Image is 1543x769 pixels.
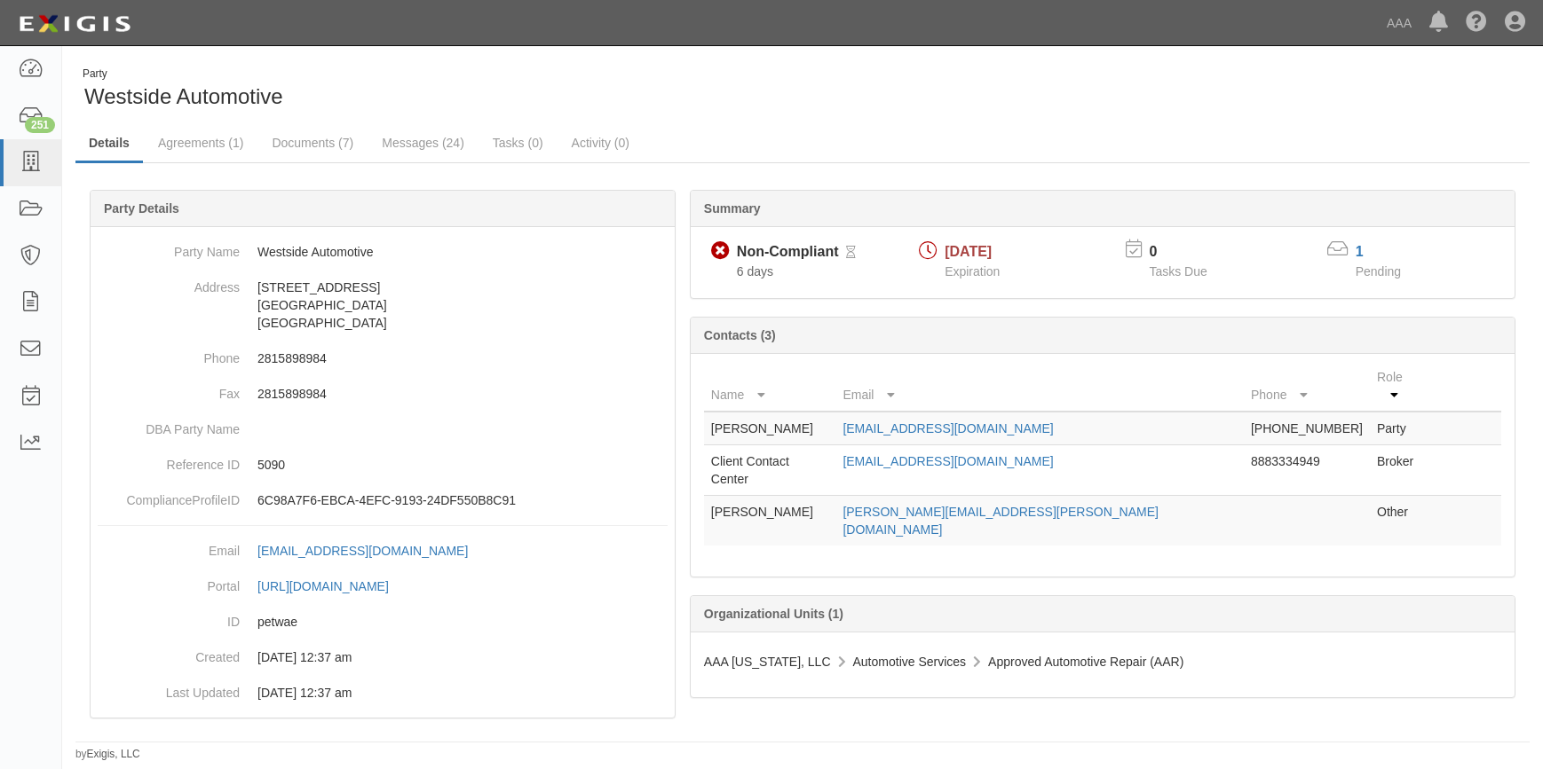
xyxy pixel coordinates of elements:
a: [URL][DOMAIN_NAME] [257,579,408,593]
dt: Email [98,533,240,560]
a: Documents (7) [258,125,367,161]
span: Expiration [945,264,1000,279]
a: AAA [1378,5,1420,41]
i: Non-Compliant [711,242,730,261]
dt: ID [98,604,240,631]
dd: [STREET_ADDRESS] [GEOGRAPHIC_DATA] [GEOGRAPHIC_DATA] [98,270,668,341]
div: [EMAIL_ADDRESS][DOMAIN_NAME] [257,542,468,560]
th: Name [704,361,836,412]
b: Contacts (3) [704,328,776,342]
dd: 03/10/2023 12:37 am [98,640,668,675]
td: Broker [1370,445,1430,496]
div: Party [83,67,283,82]
p: 5090 [257,456,668,474]
b: Party Details [104,201,179,216]
th: Phone [1244,361,1370,412]
dt: Phone [98,341,240,367]
b: Summary [704,201,761,216]
div: Non-Compliant [737,242,839,263]
dd: 2815898984 [98,376,668,412]
a: Messages (24) [368,125,478,161]
span: Pending [1356,264,1401,279]
i: Pending Review [846,247,856,259]
dd: 2815898984 [98,341,668,376]
th: Role [1370,361,1430,412]
th: Email [835,361,1244,412]
a: [EMAIL_ADDRESS][DOMAIN_NAME] [843,454,1053,468]
dd: 03/10/2023 12:37 am [98,675,668,710]
a: [EMAIL_ADDRESS][DOMAIN_NAME] [257,544,487,558]
dt: Address [98,270,240,296]
a: Activity (0) [558,125,643,161]
td: [PERSON_NAME] [704,496,836,546]
span: Westside Automotive [84,84,283,108]
dt: Last Updated [98,675,240,702]
dt: Party Name [98,234,240,261]
td: Other [1370,496,1430,546]
dt: Fax [98,376,240,403]
span: Approved Automotive Repair (AAR) [988,655,1183,669]
i: Help Center - Complianz [1466,12,1487,34]
dd: Westside Automotive [98,234,668,270]
td: [PHONE_NUMBER] [1244,412,1370,445]
dd: petwae [98,604,668,640]
a: [EMAIL_ADDRESS][DOMAIN_NAME] [843,421,1053,436]
a: 1 [1356,244,1364,259]
a: Agreements (1) [145,125,257,161]
span: Tasks Due [1149,264,1207,279]
div: Westside Automotive [75,67,789,112]
td: Party [1370,412,1430,445]
img: logo-5460c22ac91f19d4615b14bd174203de0afe785f0fc80cf4dbbc73dc1793850b.png [13,8,136,40]
a: Tasks (0) [479,125,557,161]
dt: Reference ID [98,447,240,474]
span: [DATE] [945,244,992,259]
dt: ComplianceProfileID [98,483,240,509]
b: Organizational Units (1) [704,607,843,621]
span: Since 10/01/2025 [737,264,773,279]
a: [PERSON_NAME][EMAIL_ADDRESS][PERSON_NAME][DOMAIN_NAME] [843,505,1159,537]
span: AAA [US_STATE], LLC [704,655,831,669]
p: 0 [1149,242,1229,263]
dt: Created [98,640,240,666]
dt: Portal [98,569,240,595]
span: Automotive Services [853,655,967,669]
dt: DBA Party Name [98,412,240,438]
div: 251 [25,117,55,133]
td: Client Contact Center [704,445,836,496]
a: Details [75,125,143,163]
td: [PERSON_NAME] [704,412,836,445]
td: 8883334949 [1244,445,1370,496]
a: Exigis, LLC [87,748,140,760]
p: 6C98A7F6-EBCA-4EFC-9193-24DF550B8C91 [257,491,668,509]
small: by [75,747,140,762]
